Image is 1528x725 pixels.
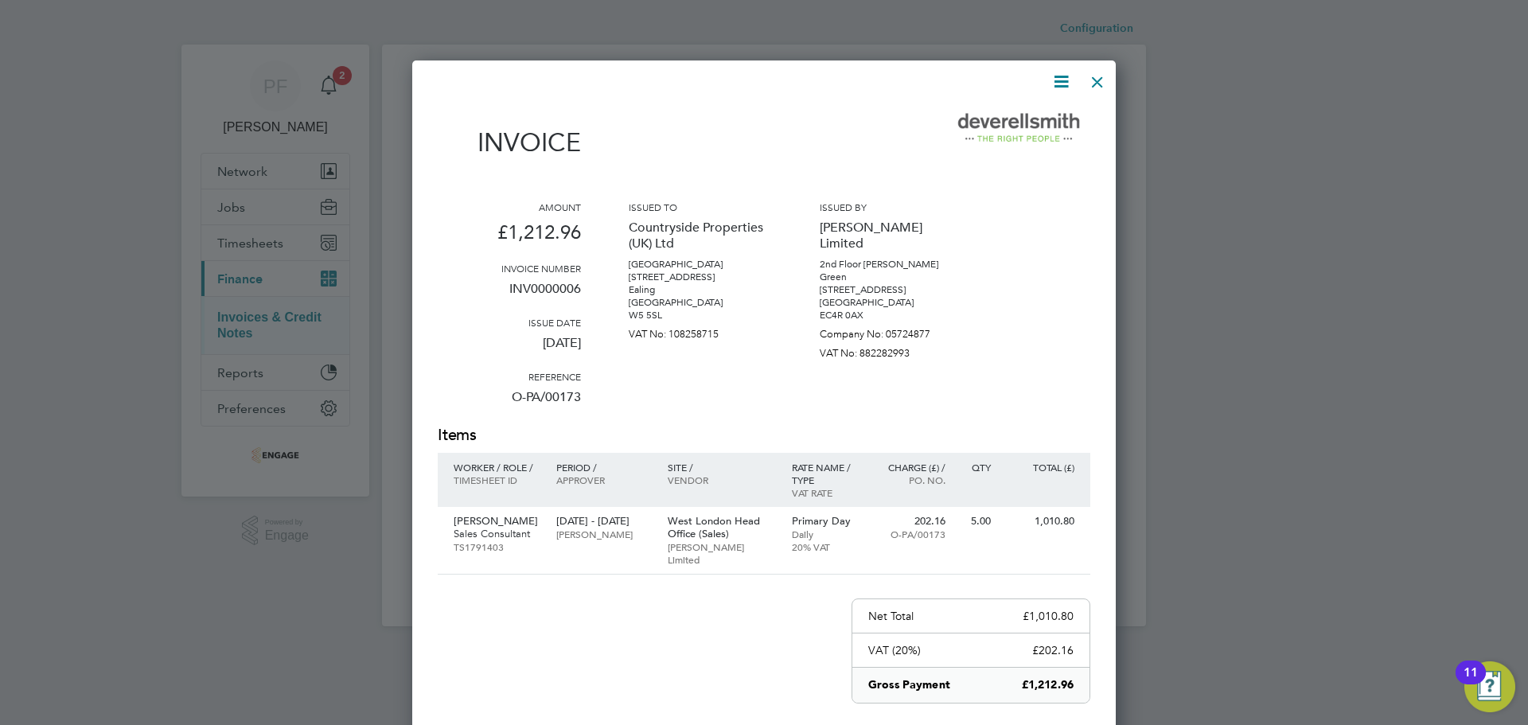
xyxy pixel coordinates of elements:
[556,515,651,528] p: [DATE] - [DATE]
[454,461,540,474] p: Worker / Role /
[961,461,991,474] p: QTY
[438,275,581,316] p: INV0000006
[668,515,776,540] p: West London Head Office (Sales)
[792,540,861,553] p: 20% VAT
[1032,643,1074,657] p: £202.16
[868,677,950,693] p: Gross Payment
[792,461,861,486] p: Rate name / type
[668,474,776,486] p: Vendor
[668,461,776,474] p: Site /
[1007,515,1074,528] p: 1,010.80
[1464,672,1478,693] div: 11
[556,461,651,474] p: Period /
[438,316,581,329] h3: Issue date
[820,283,963,296] p: [STREET_ADDRESS]
[1007,461,1074,474] p: Total (£)
[629,201,772,213] h3: Issued to
[629,322,772,341] p: VAT No: 108258715
[1464,661,1515,712] button: Open Resource Center, 11 new notifications
[454,540,540,553] p: TS1791403
[629,213,772,258] p: Countryside Properties (UK) Ltd
[876,528,945,540] p: O-PA/00173
[792,486,861,499] p: VAT rate
[820,341,963,360] p: VAT No: 882282993
[820,322,963,341] p: Company No: 05724877
[820,296,963,309] p: [GEOGRAPHIC_DATA]
[438,424,1090,446] h2: Items
[792,528,861,540] p: Daily
[438,201,581,213] h3: Amount
[868,643,921,657] p: VAT (20%)
[556,528,651,540] p: [PERSON_NAME]
[629,258,772,283] p: [GEOGRAPHIC_DATA] [STREET_ADDRESS]
[820,201,963,213] h3: Issued by
[438,329,581,370] p: [DATE]
[876,474,945,486] p: Po. No.
[454,474,540,486] p: Timesheet ID
[868,609,914,623] p: Net Total
[454,515,540,528] p: [PERSON_NAME]
[438,383,581,424] p: O-PA/00173
[438,213,581,262] p: £1,212.96
[947,104,1090,151] img: deverellsmith-logo-remittance.png
[961,515,991,528] p: 5.00
[876,515,945,528] p: 202.16
[629,283,772,296] p: Ealing
[556,474,651,486] p: Approver
[438,262,581,275] h3: Invoice number
[792,515,861,528] p: Primary Day
[820,213,963,258] p: [PERSON_NAME] Limited
[876,461,945,474] p: Charge (£) /
[1023,609,1074,623] p: £1,010.80
[438,370,581,383] h3: Reference
[1022,677,1074,693] p: £1,212.96
[629,309,772,322] p: W5 5SL
[629,296,772,309] p: [GEOGRAPHIC_DATA]
[820,258,963,283] p: 2nd Floor [PERSON_NAME] Green
[438,127,581,158] h1: Invoice
[820,309,963,322] p: EC4R 0AX
[668,540,776,566] p: [PERSON_NAME] Limited
[454,528,540,540] p: Sales Consultant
